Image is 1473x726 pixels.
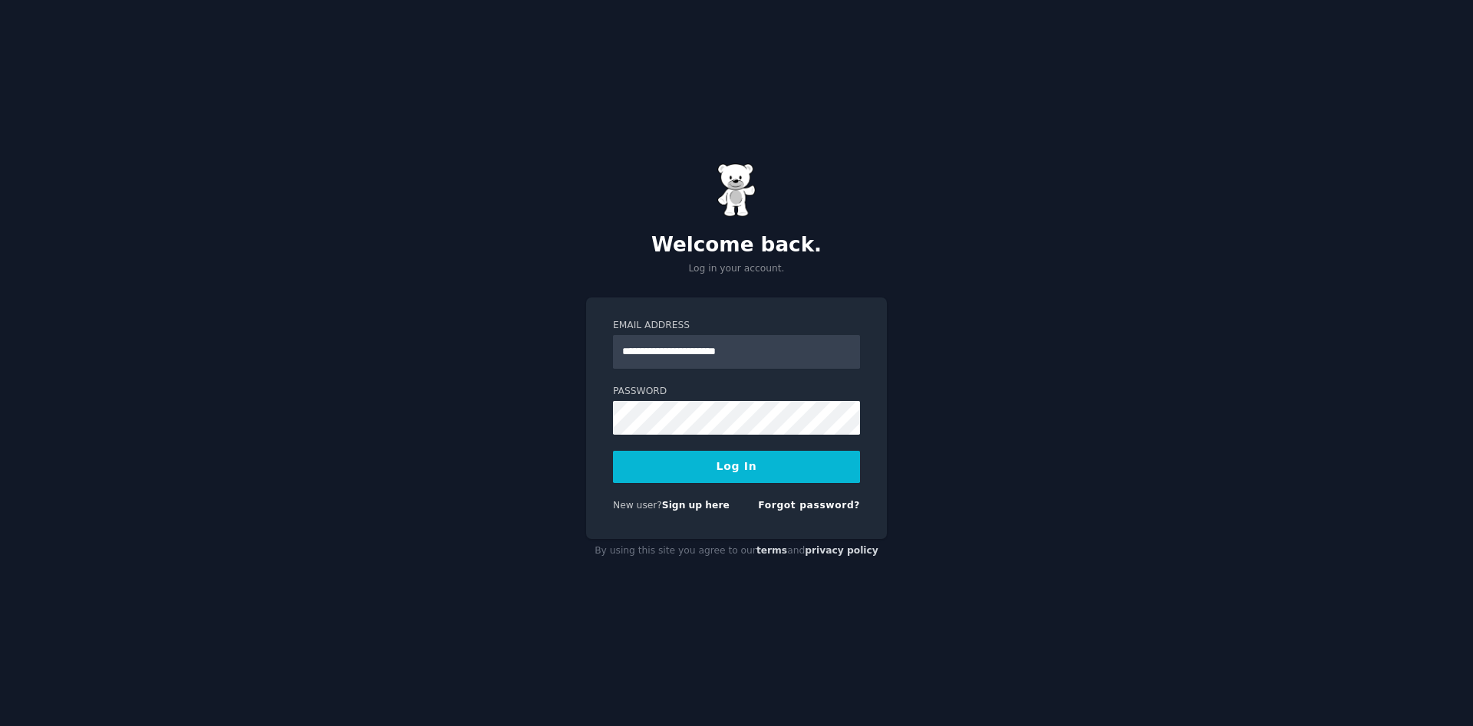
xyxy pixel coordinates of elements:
[758,500,860,511] a: Forgot password?
[586,233,887,258] h2: Welcome back.
[613,451,860,483] button: Log In
[586,262,887,276] p: Log in your account.
[756,545,787,556] a: terms
[717,163,756,217] img: Gummy Bear
[613,319,860,333] label: Email Address
[586,539,887,563] div: By using this site you agree to our and
[805,545,878,556] a: privacy policy
[662,500,730,511] a: Sign up here
[613,385,860,399] label: Password
[613,500,662,511] span: New user?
